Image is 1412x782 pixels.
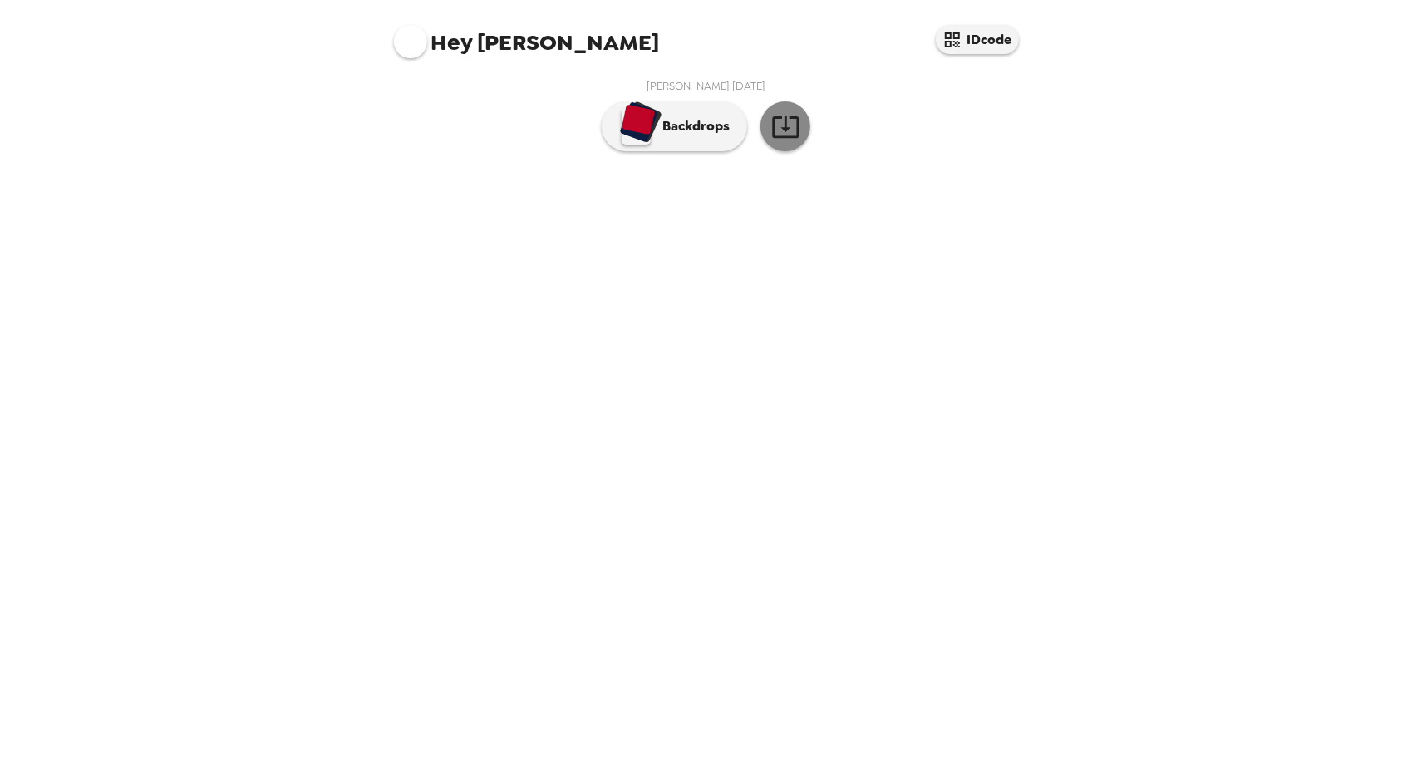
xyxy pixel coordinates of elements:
img: profile pic [394,25,427,58]
span: Hey [431,27,473,57]
img: user [540,93,873,111]
p: Backdrops [654,135,730,155]
span: [PERSON_NAME] [394,17,660,54]
button: IDcode [936,25,1019,54]
span: [PERSON_NAME] , [DATE] [647,79,765,93]
button: Backdrops [602,120,747,170]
